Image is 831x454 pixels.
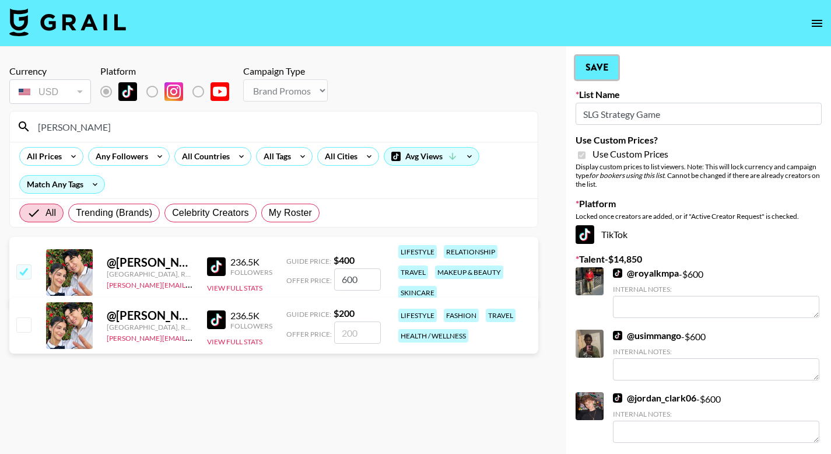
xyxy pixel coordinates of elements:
[100,65,239,77] div: Platform
[9,77,91,106] div: Currency is locked to USD
[9,65,91,77] div: Currency
[613,392,819,443] div: - $ 600
[613,392,696,404] a: @jordan_clark06
[613,331,622,340] img: TikTok
[76,206,152,220] span: Trending (Brands)
[592,148,668,160] span: Use Custom Prices
[100,79,239,104] div: List locked to TikTok.
[576,225,822,244] div: TikTok
[243,65,328,77] div: Campaign Type
[286,276,332,285] span: Offer Price:
[384,148,479,165] div: Avg Views
[334,254,355,266] strong: $ 400
[286,310,331,319] span: Guide Price:
[444,309,479,322] div: fashion
[89,148,150,165] div: Any Followers
[576,253,822,265] label: Talent - $ 14,850
[589,171,664,180] em: for bookers using this list
[175,148,232,165] div: All Countries
[444,245,497,259] div: relationship
[107,270,193,278] div: [GEOGRAPHIC_DATA], Republic of
[230,322,272,330] div: Followers
[576,212,822,221] div: Locked once creators are added, or if "Active Creator Request" is checked.
[230,256,272,268] div: 236.5K
[269,206,312,220] span: My Roster
[613,285,819,294] div: Internal Notes:
[398,245,437,259] div: lifestyle
[576,89,822,100] label: List Name
[334,308,355,319] strong: $ 200
[613,330,681,341] a: @usimmango
[613,393,622,403] img: TikTok
[286,330,332,338] span: Offer Price:
[613,410,819,418] div: Internal Notes:
[613,267,679,279] a: @royalkmpa
[207,337,262,346] button: View Full Stats
[576,134,822,146] label: Use Custom Prices?
[230,268,272,277] div: Followers
[9,8,126,36] img: Grail Talent
[107,278,335,289] a: [PERSON_NAME][EMAIL_ADDRESS][PERSON_NAME][DOMAIN_NAME]
[207,284,262,292] button: View Full Stats
[398,309,437,322] div: lifestyle
[486,309,516,322] div: travel
[613,267,819,318] div: - $ 600
[107,255,193,270] div: @ [PERSON_NAME].and.[PERSON_NAME]
[613,330,819,380] div: - $ 600
[576,162,822,188] div: Display custom prices to list viewers. Note: This will lock currency and campaign type . Cannot b...
[230,310,272,322] div: 236.5K
[164,82,183,101] img: Instagram
[805,12,829,35] button: open drawer
[334,322,381,344] input: 200
[435,266,503,279] div: makeup & beauty
[286,257,331,266] span: Guide Price:
[211,82,229,101] img: YouTube
[613,347,819,356] div: Internal Notes:
[318,148,360,165] div: All Cities
[118,82,137,101] img: TikTok
[398,329,468,343] div: health / wellness
[576,56,618,79] button: Save
[45,206,56,220] span: All
[398,286,437,299] div: skincare
[107,331,335,343] a: [PERSON_NAME][EMAIL_ADDRESS][PERSON_NAME][DOMAIN_NAME]
[257,148,293,165] div: All Tags
[12,82,89,102] div: USD
[613,268,622,278] img: TikTok
[576,225,594,244] img: TikTok
[207,310,226,329] img: TikTok
[398,266,428,279] div: travel
[20,148,64,165] div: All Prices
[207,257,226,276] img: TikTok
[20,176,104,193] div: Match Any Tags
[172,206,249,220] span: Celebrity Creators
[107,323,193,331] div: [GEOGRAPHIC_DATA], Republic of
[107,308,193,323] div: @ [PERSON_NAME].and.[PERSON_NAME]
[334,268,381,291] input: 400
[31,117,531,136] input: Search by User Name
[576,198,822,209] label: Platform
